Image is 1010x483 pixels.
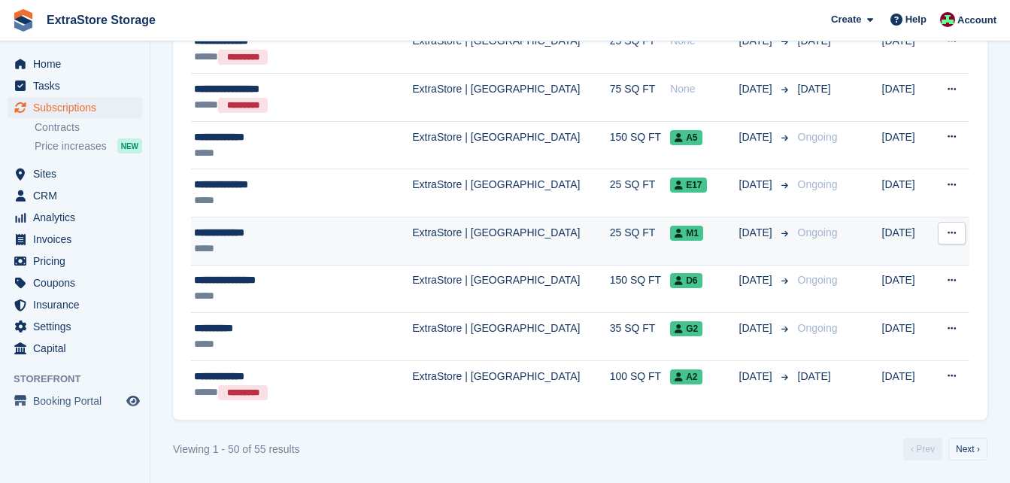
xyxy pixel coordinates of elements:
td: ExtraStore | [GEOGRAPHIC_DATA] [412,217,609,266]
td: [DATE] [882,265,933,313]
a: Contracts [35,120,142,135]
span: Ongoing [798,274,838,286]
img: Chelsea Parker [940,12,955,27]
span: Booking Portal [33,390,123,412]
a: menu [8,185,142,206]
a: Previous [903,438,942,460]
td: 35 SQ FT [610,313,670,361]
span: Ongoing [798,131,838,143]
span: [DATE] [798,83,831,95]
td: [DATE] [882,313,933,361]
span: Ongoing [798,226,838,238]
td: [DATE] [882,169,933,217]
a: Price increases NEW [35,138,142,154]
td: ExtraStore | [GEOGRAPHIC_DATA] [412,169,609,217]
div: None [670,81,739,97]
a: menu [8,338,142,359]
span: Insurance [33,294,123,315]
span: Subscriptions [33,97,123,118]
span: Create [831,12,861,27]
span: CRM [33,185,123,206]
div: NEW [117,138,142,153]
td: [DATE] [882,26,933,74]
span: [DATE] [739,129,775,145]
span: D6 [670,273,702,288]
td: ExtraStore | [GEOGRAPHIC_DATA] [412,313,609,361]
a: menu [8,75,142,96]
span: [DATE] [739,177,775,193]
span: [DATE] [798,370,831,382]
span: Coupons [33,272,123,293]
a: menu [8,97,142,118]
td: [DATE] [882,121,933,169]
span: [DATE] [739,81,775,97]
span: M1 [670,226,703,241]
span: Invoices [33,229,123,250]
td: [DATE] [882,360,933,408]
td: 150 SQ FT [610,265,670,313]
td: ExtraStore | [GEOGRAPHIC_DATA] [412,121,609,169]
a: menu [8,207,142,228]
td: 100 SQ FT [610,360,670,408]
span: Analytics [33,207,123,228]
span: G2 [670,321,702,336]
span: Account [957,13,996,28]
span: Settings [33,316,123,337]
span: [DATE] [739,33,775,49]
a: menu [8,316,142,337]
td: 75 SQ FT [610,74,670,122]
span: Home [33,53,123,74]
span: Storefront [14,372,150,387]
td: ExtraStore | [GEOGRAPHIC_DATA] [412,74,609,122]
span: Sites [33,163,123,184]
span: [DATE] [739,272,775,288]
span: Capital [33,338,123,359]
td: 25 SQ FT [610,169,670,217]
td: ExtraStore | [GEOGRAPHIC_DATA] [412,360,609,408]
a: menu [8,163,142,184]
img: stora-icon-8386f47178a22dfd0bd8f6a31ec36ba5ce8667c1dd55bd0f319d3a0aa187defe.svg [12,9,35,32]
td: [DATE] [882,74,933,122]
a: Preview store [124,392,142,410]
td: ExtraStore | [GEOGRAPHIC_DATA] [412,26,609,74]
span: Tasks [33,75,123,96]
span: Price increases [35,139,107,153]
a: menu [8,294,142,315]
td: [DATE] [882,217,933,266]
span: Pricing [33,251,123,272]
span: Help [905,12,927,27]
span: E17 [670,178,706,193]
a: menu [8,390,142,412]
td: 150 SQ FT [610,121,670,169]
span: A2 [670,369,702,384]
a: menu [8,53,142,74]
td: ExtraStore | [GEOGRAPHIC_DATA] [412,265,609,313]
span: [DATE] [739,225,775,241]
span: [DATE] [798,35,831,47]
div: None [670,33,739,49]
span: Ongoing [798,178,838,190]
span: A5 [670,130,702,145]
td: 25 SQ FT [610,217,670,266]
a: ExtraStore Storage [41,8,162,32]
span: Ongoing [798,322,838,334]
nav: Pages [900,438,990,460]
span: [DATE] [739,320,775,336]
a: Next [948,438,987,460]
a: menu [8,272,142,293]
a: menu [8,229,142,250]
td: 25 SQ FT [610,26,670,74]
span: [DATE] [739,369,775,384]
div: Viewing 1 - 50 of 55 results [173,442,300,457]
a: menu [8,251,142,272]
